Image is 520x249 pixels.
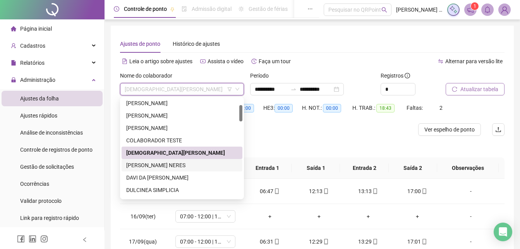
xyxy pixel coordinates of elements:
[170,7,175,12] span: pushpin
[251,59,257,64] span: history
[20,215,79,221] span: Link para registro rápido
[20,60,45,66] span: Relatórios
[122,97,242,109] div: ANTONIO LUIS SACRAMENTO VIANA
[290,86,297,92] span: to
[340,157,388,179] th: Entrada 2
[82,237,88,242] span: left
[122,196,242,209] div: EDSON OLIVEIRA TEIXEIRA
[439,105,443,111] span: 2
[173,41,220,47] span: Histórico de ajustes
[438,59,443,64] span: swap
[20,147,93,153] span: Controle de registros de ponto
[200,59,206,64] span: youtube
[20,112,57,119] span: Ajustes rápidos
[323,188,329,194] span: mobile
[11,43,16,48] span: user-add
[259,58,291,64] span: Faça um tour
[122,122,242,134] div: CAMILA FRANCO SANTOS
[208,58,244,64] span: Assista o vídeo
[227,87,232,92] span: filter
[275,104,293,112] span: 00:00
[20,77,55,83] span: Administração
[125,83,239,95] span: CRISTIANO GONÇALVES PITANGA
[122,147,242,159] div: CRISTIANO GONÇALVES PITANGA
[376,104,395,112] span: 18:43
[122,159,242,171] div: DANIEL BONFIM NERES
[407,105,424,111] span: Faltas:
[20,130,83,136] span: Análise de inconsistências
[467,6,474,13] span: notification
[448,212,494,221] div: -
[126,111,238,120] div: [PERSON_NAME]
[446,83,505,95] button: Atualizar tabela
[122,134,242,147] div: COLABORADOR TESTE
[494,223,512,241] div: Open Intercom Messenger
[129,58,192,64] span: Leia o artigo sobre ajustes
[11,26,16,31] span: home
[323,239,329,244] span: mobile
[443,164,493,172] span: Observações
[418,123,481,136] button: Ver espelho de ponto
[40,235,48,243] span: instagram
[396,5,443,14] span: [PERSON_NAME] - Tecsar Engenharia
[300,187,337,195] div: 12:13
[11,60,16,66] span: file
[399,237,436,246] div: 17:01
[126,149,238,157] div: [DEMOGRAPHIC_DATA][PERSON_NAME]
[421,188,427,194] span: mobile
[180,236,231,247] span: 07:00 - 12:00 | 13:00 - 17:00
[126,161,238,169] div: [PERSON_NAME] NERES
[20,95,59,102] span: Ajustes da folha
[381,7,387,13] span: search
[11,77,16,83] span: lock
[126,186,238,194] div: DULCINEA SIMPLICIA
[273,188,280,194] span: mobile
[192,6,232,12] span: Admissão digital
[452,86,457,92] span: reload
[448,187,494,195] div: -
[251,212,288,221] div: +
[421,239,427,244] span: mobile
[126,136,238,145] div: COLABORADOR TESTE
[449,5,458,14] img: sparkle-icon.fc2bf0ac1784a2077858766a79e2daf3.svg
[263,104,302,112] div: HE 3:
[307,6,313,12] span: ellipsis
[122,59,127,64] span: file-text
[302,104,352,112] div: H. NOT.:
[323,104,341,112] span: 00:00
[405,73,410,78] span: info-circle
[474,3,476,9] span: 1
[495,126,501,133] span: upload
[17,235,25,243] span: facebook
[350,212,386,221] div: +
[130,213,156,220] span: 16/09(ter)
[424,125,475,134] span: Ver espelho de ponto
[235,87,240,92] span: down
[350,187,386,195] div: 13:13
[129,239,157,245] span: 17/09(qua)
[251,187,288,195] div: 06:47
[20,164,74,170] span: Gestão de solicitações
[437,157,499,179] th: Observações
[399,187,436,195] div: 17:00
[300,237,337,246] div: 12:29
[249,6,288,12] span: Gestão de férias
[352,104,407,112] div: H. TRAB.:
[20,43,45,49] span: Cadastros
[126,173,238,182] div: DAVI DA [PERSON_NAME]
[126,99,238,107] div: [PERSON_NAME]
[120,71,177,80] label: Nome do colaborador
[290,86,297,92] span: swap-right
[122,171,242,184] div: DAVI DA CONCEIÇÃO GOMES SANTANA
[239,6,244,12] span: sun
[372,239,378,244] span: mobile
[236,104,254,112] span: 00:00
[180,211,231,222] span: 07:00 - 12:00 | 13:00 - 17:00
[251,237,288,246] div: 06:31
[20,181,49,187] span: Ocorrências
[114,6,119,12] span: clock-circle
[292,157,340,179] th: Saída 1
[243,157,292,179] th: Entrada 1
[120,41,160,47] span: Ajustes de ponto
[445,58,503,64] span: Alternar para versão lite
